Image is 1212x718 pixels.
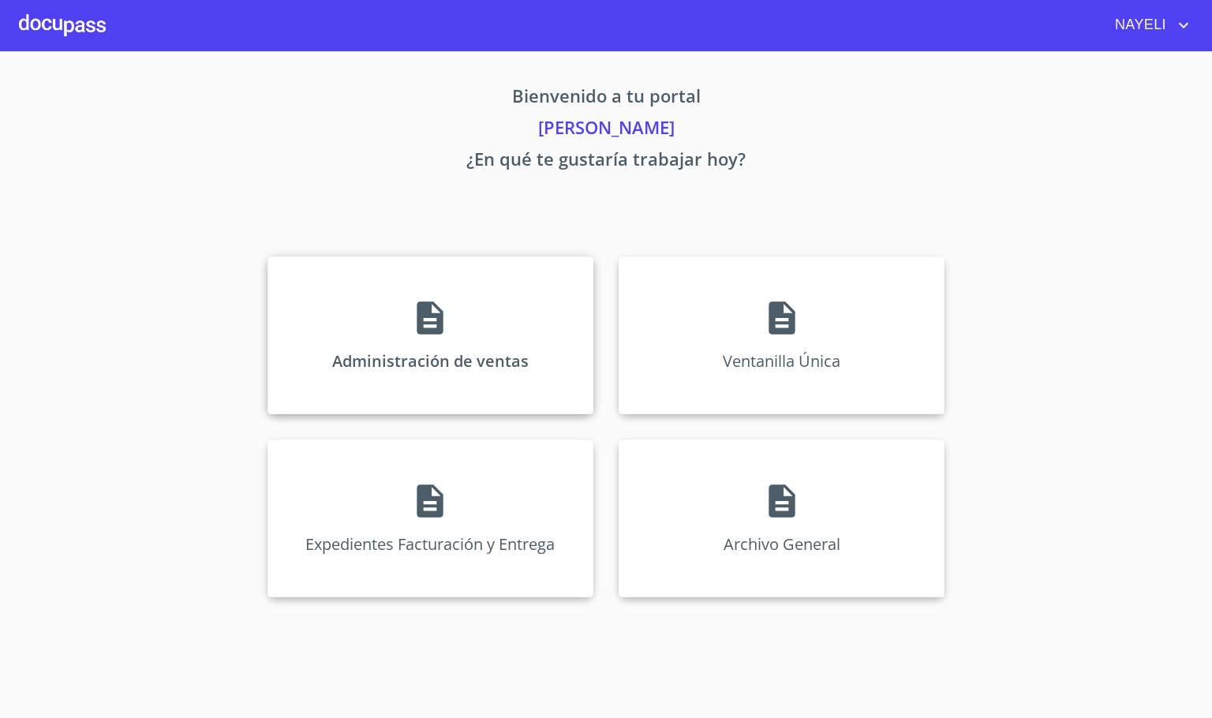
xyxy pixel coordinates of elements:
[305,533,555,555] p: Expedientes Facturación y Entrega
[1103,13,1193,38] button: account of current user
[332,350,529,372] p: Administración de ventas
[724,533,840,555] p: Archivo General
[120,114,1092,146] p: [PERSON_NAME]
[723,350,840,372] p: Ventanilla Única
[120,83,1092,114] p: Bienvenido a tu portal
[120,146,1092,178] p: ¿En qué te gustaría trabajar hoy?
[1103,13,1174,38] span: NAYELI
